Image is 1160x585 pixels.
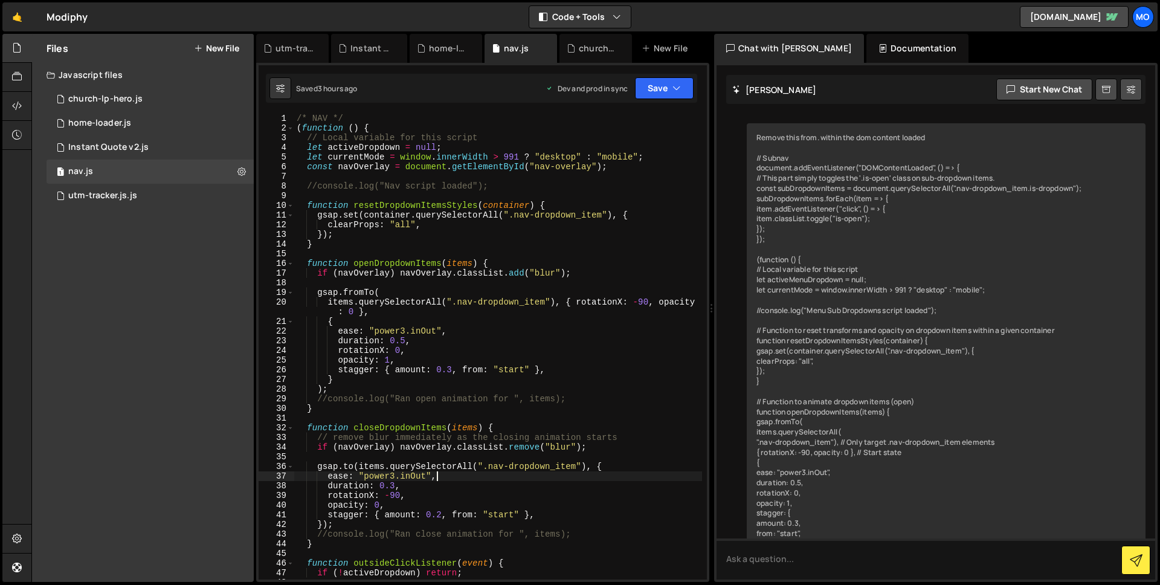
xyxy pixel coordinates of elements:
[259,355,294,365] div: 25
[259,404,294,413] div: 30
[68,190,137,201] div: utm-tracker.js.js
[259,191,294,201] div: 9
[350,42,393,54] div: Instant Quote v2.js
[259,365,294,375] div: 26
[194,44,239,53] button: New File
[259,297,294,317] div: 20
[47,184,254,208] div: 15757/43444.js
[318,83,358,94] div: 3 hours ago
[996,79,1092,100] button: Start new chat
[259,433,294,442] div: 33
[259,423,294,433] div: 32
[259,462,294,471] div: 36
[714,34,864,63] div: Chat with [PERSON_NAME]
[259,442,294,452] div: 34
[68,142,149,153] div: Instant Quote v2.js
[259,123,294,133] div: 2
[259,558,294,568] div: 46
[259,394,294,404] div: 29
[259,239,294,249] div: 14
[259,471,294,481] div: 37
[259,568,294,578] div: 47
[275,42,314,54] div: utm-tracker.js.js
[259,259,294,268] div: 16
[259,114,294,123] div: 1
[47,10,88,24] div: Modiphy
[259,268,294,278] div: 17
[259,210,294,220] div: 11
[2,2,32,31] a: 🤙
[259,375,294,384] div: 27
[47,160,254,184] div: nav.js
[635,77,694,99] button: Save
[57,168,64,178] span: 1
[259,384,294,394] div: 28
[259,230,294,239] div: 13
[47,42,68,55] h2: Files
[259,288,294,297] div: 19
[259,317,294,326] div: 21
[68,118,131,129] div: home-loader.js
[259,520,294,529] div: 42
[1020,6,1129,28] a: [DOMAIN_NAME]
[504,42,529,54] div: nav.js
[47,135,254,160] div: Instant Quote v2.js
[47,87,254,111] div: 15757/42611.js
[259,549,294,558] div: 45
[259,278,294,288] div: 18
[259,162,294,172] div: 6
[732,84,816,95] h2: [PERSON_NAME]
[259,220,294,230] div: 12
[259,481,294,491] div: 38
[259,336,294,346] div: 23
[259,529,294,539] div: 43
[259,539,294,549] div: 44
[259,452,294,462] div: 35
[32,63,254,87] div: Javascript files
[579,42,617,54] div: church-lp-hero.js
[259,143,294,152] div: 4
[259,152,294,162] div: 5
[259,491,294,500] div: 39
[68,166,93,177] div: nav.js
[259,181,294,191] div: 8
[259,133,294,143] div: 3
[259,413,294,423] div: 31
[296,83,358,94] div: Saved
[47,111,254,135] div: 15757/43976.js
[429,42,468,54] div: home-loader.js
[259,346,294,355] div: 24
[1132,6,1154,28] a: Mo
[259,510,294,520] div: 41
[68,94,143,105] div: church-lp-hero.js
[259,172,294,181] div: 7
[259,500,294,510] div: 40
[529,6,631,28] button: Code + Tools
[546,83,628,94] div: Dev and prod in sync
[642,42,692,54] div: New File
[866,34,968,63] div: Documentation
[259,326,294,336] div: 22
[259,201,294,210] div: 10
[259,249,294,259] div: 15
